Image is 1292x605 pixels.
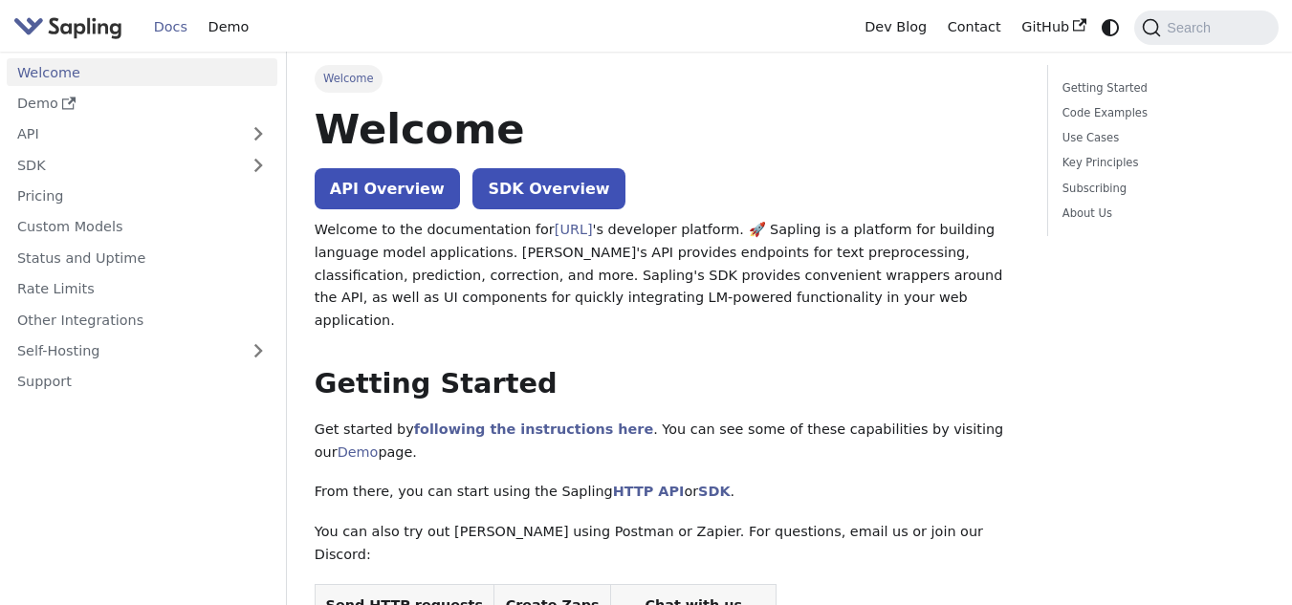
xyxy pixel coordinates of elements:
span: Search [1161,20,1222,35]
a: Use Cases [1062,129,1258,147]
img: Sapling.ai [13,13,122,41]
a: Custom Models [7,213,277,241]
a: Subscribing [1062,180,1258,198]
a: Dev Blog [854,12,936,42]
button: Expand sidebar category 'SDK' [239,151,277,179]
a: Rate Limits [7,275,277,303]
a: Self-Hosting [7,337,277,365]
a: following the instructions here [414,421,653,437]
a: Demo [338,444,379,460]
a: About Us [1062,205,1258,223]
button: Search (Command+K) [1134,11,1278,45]
a: Demo [7,90,277,118]
p: Get started by . You can see some of these capabilities by visiting our page. [315,419,1020,465]
a: Status and Uptime [7,244,277,271]
span: Welcome [315,65,383,92]
a: Getting Started [1062,79,1258,97]
a: Contact [937,12,1012,42]
button: Expand sidebar category 'API' [239,120,277,148]
a: SDK Overview [472,168,624,209]
button: Switch between dark and light mode (currently system mode) [1097,13,1125,41]
p: Welcome to the documentation for 's developer platform. 🚀 Sapling is a platform for building lang... [315,219,1020,333]
a: SDK [7,151,239,179]
p: From there, you can start using the Sapling or . [315,481,1020,504]
h2: Getting Started [315,367,1020,401]
a: Demo [198,12,259,42]
p: You can also try out [PERSON_NAME] using Postman or Zapier. For questions, email us or join our D... [315,521,1020,567]
a: API Overview [315,168,460,209]
a: Other Integrations [7,306,277,334]
a: Code Examples [1062,104,1258,122]
a: Docs [143,12,198,42]
a: Support [7,368,277,396]
a: HTTP API [613,484,685,499]
nav: Breadcrumbs [315,65,1020,92]
a: Pricing [7,183,277,210]
a: Sapling.aiSapling.ai [13,13,129,41]
h1: Welcome [315,103,1020,155]
a: API [7,120,239,148]
a: Key Principles [1062,154,1258,172]
a: [URL] [555,222,593,237]
a: SDK [698,484,730,499]
a: GitHub [1011,12,1096,42]
a: Welcome [7,58,277,86]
